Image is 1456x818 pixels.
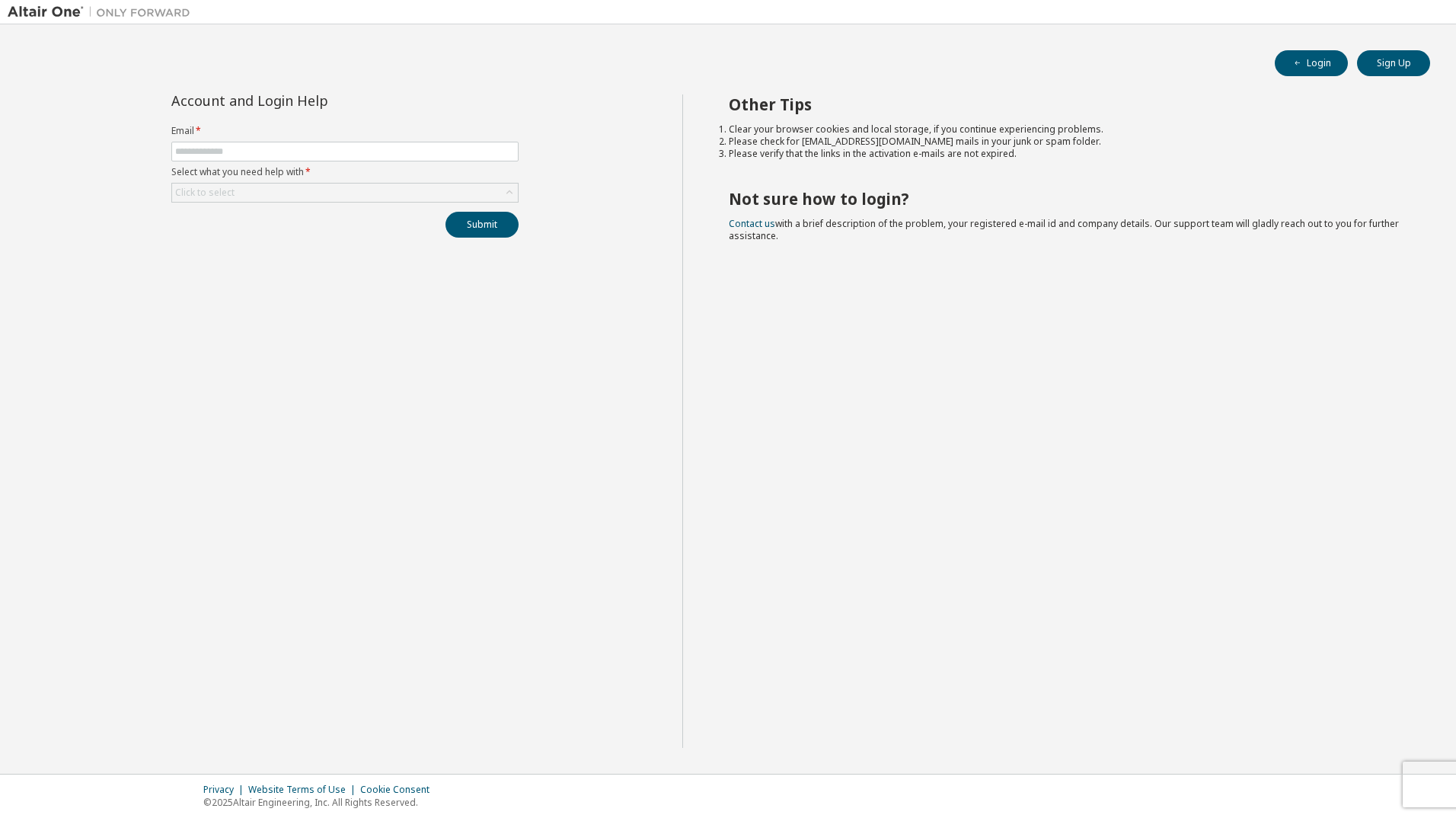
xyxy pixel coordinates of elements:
[729,136,1403,148] li: Please check for [EMAIL_ADDRESS][DOMAIN_NAME] mails in your junk or spam folder.
[171,166,519,178] label: Select what you need help with
[172,184,518,202] div: Click to select
[175,187,235,199] div: Click to select
[729,148,1403,160] li: Please verify that the links in the activation e-mails are not expired.
[171,94,449,107] div: Account and Login Help
[248,784,360,796] div: Website Terms of Use
[1357,50,1430,76] button: Sign Up
[445,212,519,238] button: Submit
[171,125,519,137] label: Email
[203,796,439,809] p: © 2025 Altair Engineering, Inc. All Rights Reserved.
[729,189,1403,209] h2: Not sure how to login?
[360,784,439,796] div: Cookie Consent
[729,94,1403,114] h2: Other Tips
[203,784,248,796] div: Privacy
[1275,50,1348,76] button: Login
[8,5,198,20] img: Altair One
[729,217,1399,242] span: with a brief description of the problem, your registered e-mail id and company details. Our suppo...
[729,217,775,230] a: Contact us
[729,123,1403,136] li: Clear your browser cookies and local storage, if you continue experiencing problems.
